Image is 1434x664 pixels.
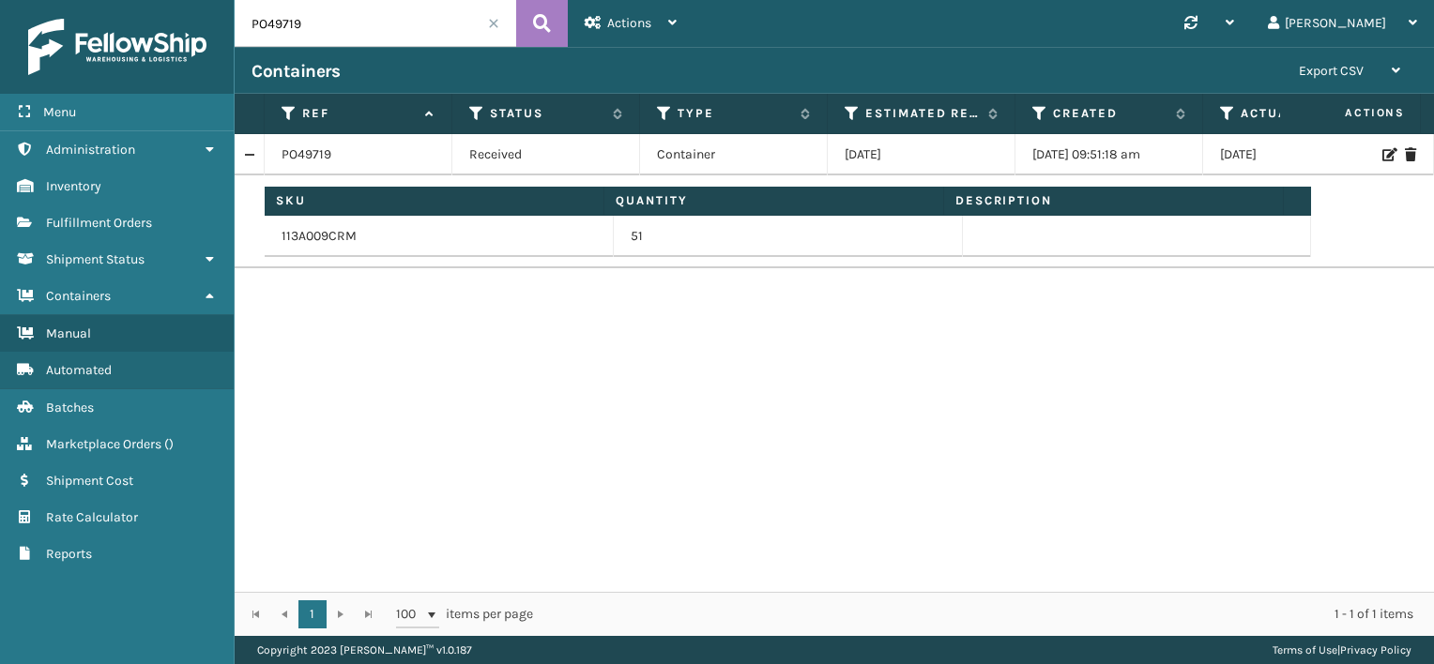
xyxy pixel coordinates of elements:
[265,216,614,257] td: 113A009CRM
[828,134,1015,175] td: [DATE]
[252,60,340,83] h3: Containers
[1273,643,1337,656] a: Terms of Use
[46,473,133,489] span: Shipment Cost
[43,104,76,120] span: Menu
[1015,134,1203,175] td: [DATE] 09:51:18 am
[1286,98,1416,128] span: Actions
[616,192,932,209] label: Quantity
[257,636,472,664] p: Copyright 2023 [PERSON_NAME]™ v 1.0.187
[1299,63,1364,79] span: Export CSV
[396,605,424,624] span: 100
[46,362,112,378] span: Automated
[1340,643,1411,656] a: Privacy Policy
[46,215,152,231] span: Fulfillment Orders
[276,192,592,209] label: Sku
[1053,105,1167,122] label: Created
[607,15,651,31] span: Actions
[298,600,327,628] a: 1
[46,288,111,304] span: Containers
[865,105,979,122] label: Estimated Receiving Date
[46,142,135,158] span: Administration
[46,436,161,452] span: Marketplace Orders
[46,546,92,562] span: Reports
[678,105,791,122] label: Type
[490,105,603,122] label: Status
[1241,105,1354,122] label: Actual Receiving Date
[396,600,533,628] span: items per page
[640,134,828,175] td: Container
[1273,636,1411,664] div: |
[46,400,94,415] span: Batches
[164,436,174,452] span: ( )
[46,325,91,341] span: Manual
[28,19,206,75] img: logo
[955,192,1272,209] label: Description
[1405,148,1416,161] i: Delete
[1382,148,1394,161] i: Edit
[282,145,331,164] a: PO49719
[452,134,640,175] td: Received
[559,605,1413,624] div: 1 - 1 of 1 items
[302,105,416,122] label: Ref
[614,216,963,257] td: 51
[1203,134,1391,175] td: [DATE]
[46,509,138,525] span: Rate Calculator
[46,178,101,194] span: Inventory
[46,251,145,267] span: Shipment Status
